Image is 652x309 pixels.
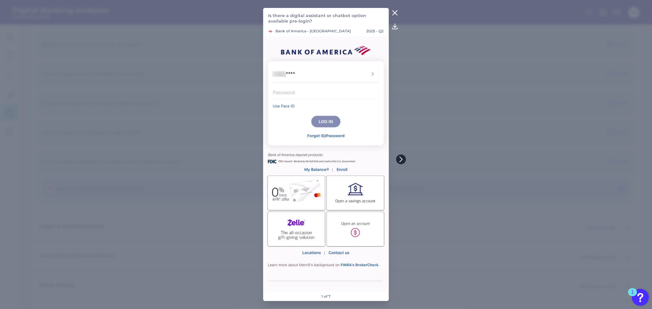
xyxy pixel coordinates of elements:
p: 2025 - Q2 [367,29,384,34]
p: Bank of America - [GEOGRAPHIC_DATA] [268,29,351,34]
img: 18-02-BoA-US-2025-Q2-RC-MOS.png [263,36,389,292]
button: Open Resource Center, 1 new notification [632,289,649,306]
footer: 1 of 7 [319,292,333,301]
img: Bank of America [268,29,273,34]
div: 1 [631,292,634,300]
p: Is there a digital assistant or chatbot option available pre-login? [268,13,384,24]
